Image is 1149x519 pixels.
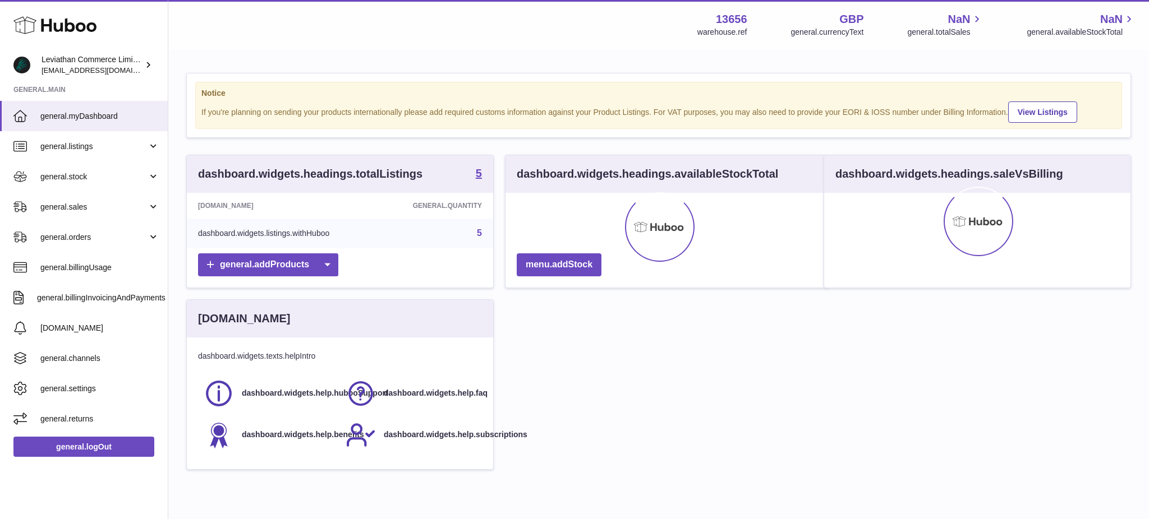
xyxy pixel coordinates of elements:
[477,228,482,238] a: 5
[384,388,488,398] span: dashboard.widgets.help.faq
[42,54,143,76] div: Leviathan Commerce Limited
[346,420,476,450] a: dashboard.widgets.help.subscriptions
[1027,12,1136,38] a: NaN general.availableStockTotal
[242,388,388,398] span: dashboard.widgets.help.hubooSupport
[384,429,527,440] span: dashboard.widgets.help.subscriptions
[242,429,364,440] span: dashboard.widgets.help.benefits
[948,12,971,27] span: NaN
[517,166,778,182] h3: dashboard.widgets.headings.availableStockTotal
[379,193,493,219] th: general.quantity
[42,66,165,75] span: [EMAIL_ADDRESS][DOMAIN_NAME]
[204,420,334,450] a: dashboard.widgets.help.benefits
[40,141,148,152] span: general.listings
[697,27,747,38] div: warehouse.ref
[40,262,159,273] span: general.billingUsage
[198,351,482,362] p: dashboard.widgets.texts.helpIntro
[476,168,482,179] strong: 5
[907,27,983,38] span: general.totalSales
[1008,101,1077,123] a: View Listings
[198,253,338,276] a: general.addProducts
[40,353,159,364] span: general.channels
[716,12,747,27] strong: 13656
[40,202,148,212] span: general.sales
[40,172,148,182] span: general.stock
[13,57,30,73] img: support@pawwise.co
[517,253,601,276] a: menu.addStock
[1027,27,1136,38] span: general.availableStockTotal
[198,311,290,326] h3: [DOMAIN_NAME]
[1100,12,1123,27] span: NaN
[198,166,422,182] h3: dashboard.widgets.headings.totalListings
[40,414,159,424] span: general.returns
[346,378,476,409] a: dashboard.widgets.help.faq
[40,323,159,333] span: [DOMAIN_NAME]
[839,12,863,27] strong: GBP
[835,166,1063,182] h3: dashboard.widgets.headings.saleVsBilling
[791,27,864,38] div: general.currencyText
[40,232,148,243] span: general.orders
[201,88,1116,99] strong: Notice
[40,383,159,394] span: general.settings
[37,293,166,303] span: general.billingInvoicingAndPayments
[13,437,154,457] a: general.logOut
[40,111,159,122] span: general.myDashboard
[204,378,334,409] a: dashboard.widgets.help.hubooSupport
[476,168,482,181] a: 5
[907,12,983,38] a: NaN general.totalSales
[187,193,379,219] th: [DOMAIN_NAME]
[187,219,379,248] td: dashboard.widgets.listings.withHuboo
[201,100,1116,123] div: If you're planning on sending your products internationally please add required customs informati...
